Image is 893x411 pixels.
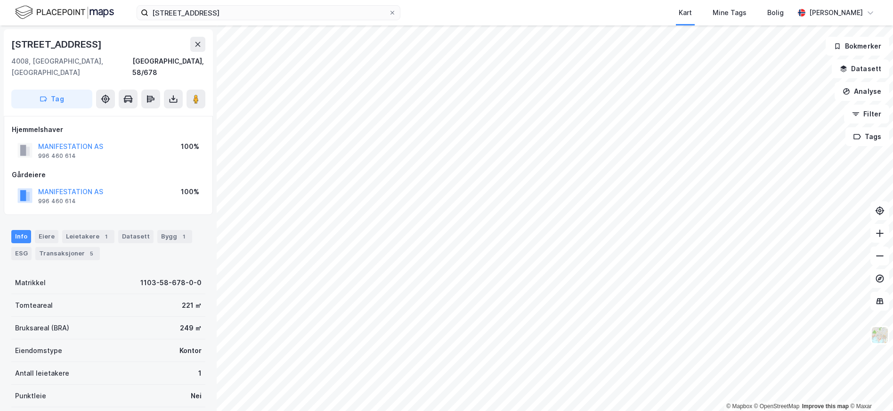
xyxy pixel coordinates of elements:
div: Transaksjoner [35,247,100,260]
div: Punktleie [15,390,46,402]
div: Datasett [118,230,154,243]
div: 249 ㎡ [180,322,202,334]
div: 1103-58-678-0-0 [140,277,202,288]
div: Kontrollprogram for chat [846,366,893,411]
div: Nei [191,390,202,402]
div: Gårdeiere [12,169,205,181]
div: ESG [11,247,32,260]
div: 4008, [GEOGRAPHIC_DATA], [GEOGRAPHIC_DATA] [11,56,132,78]
div: Mine Tags [713,7,747,18]
div: Eiendomstype [15,345,62,356]
div: Leietakere [62,230,114,243]
div: 221 ㎡ [182,300,202,311]
div: 1 [179,232,188,241]
div: 996 460 614 [38,197,76,205]
div: 1 [198,368,202,379]
img: Z [871,326,889,344]
button: Analyse [835,82,889,101]
div: 1 [101,232,111,241]
div: Bygg [157,230,192,243]
div: 100% [181,186,199,197]
a: Mapbox [726,403,752,410]
button: Datasett [832,59,889,78]
div: Bolig [767,7,784,18]
button: Filter [844,105,889,123]
div: Antall leietakere [15,368,69,379]
div: [PERSON_NAME] [809,7,863,18]
div: [GEOGRAPHIC_DATA], 58/678 [132,56,205,78]
input: Søk på adresse, matrikkel, gårdeiere, leietakere eller personer [148,6,389,20]
div: Info [11,230,31,243]
div: Bruksareal (BRA) [15,322,69,334]
div: Kontor [179,345,202,356]
div: 100% [181,141,199,152]
div: [STREET_ADDRESS] [11,37,104,52]
div: Matrikkel [15,277,46,288]
div: 996 460 614 [38,152,76,160]
button: Tag [11,90,92,108]
a: Improve this map [802,403,849,410]
div: Kart [679,7,692,18]
a: OpenStreetMap [754,403,800,410]
iframe: Chat Widget [846,366,893,411]
button: Tags [845,127,889,146]
div: Tomteareal [15,300,53,311]
div: 5 [87,249,96,258]
button: Bokmerker [826,37,889,56]
div: Eiere [35,230,58,243]
img: logo.f888ab2527a4732fd821a326f86c7f29.svg [15,4,114,21]
div: Hjemmelshaver [12,124,205,135]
